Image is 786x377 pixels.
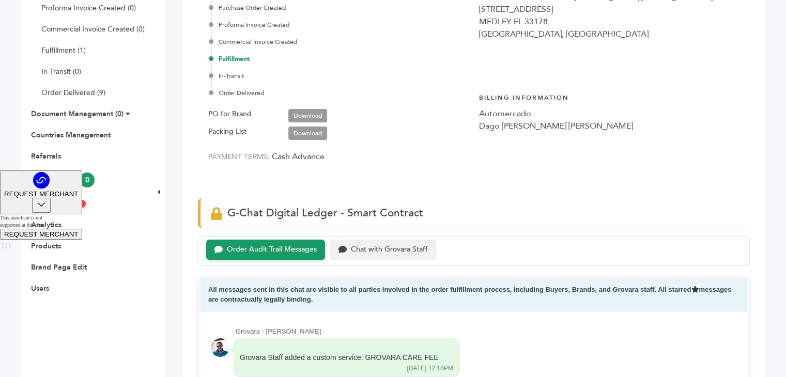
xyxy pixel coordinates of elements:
[236,327,737,336] div: Grovara - [PERSON_NAME]
[479,120,739,132] div: Dago [PERSON_NAME] [PERSON_NAME]
[211,3,469,12] div: Purchase Order Created
[31,109,124,119] a: Document Management (0)
[208,108,252,120] label: PO for Brand
[31,151,61,161] a: Referrals
[288,109,327,122] a: Download
[479,15,739,28] div: MEDLEY FL 33178
[31,262,87,272] a: Brand Page Edit
[211,71,469,81] div: In-Transit
[272,151,325,162] span: Cash Advance
[41,88,105,98] a: Order Delivered (9)
[211,54,469,64] div: Fulfillment
[41,45,86,55] a: Fulfillment (1)
[41,3,136,13] a: Proforma Invoice Created (0)
[208,152,270,162] label: PAYMENT TERMS:
[31,284,49,293] a: Users
[41,67,81,76] a: In-Transit (0)
[208,125,246,138] label: Packing List
[288,127,327,140] a: Download
[211,88,469,98] div: Order Delivered
[211,20,469,29] div: Proforma Invoice Created
[31,130,111,140] a: Countries Management
[479,107,739,120] div: Automercado
[479,28,739,40] div: [GEOGRAPHIC_DATA], [GEOGRAPHIC_DATA]
[201,278,747,311] div: All messages sent in this chat are visible to all parties involved in the order fulfillment proce...
[240,353,439,363] div: Grovara Staff added a custom service: GROVARA CARE FEE
[407,364,453,373] div: [DATE] 12:18PM
[479,86,739,107] h4: Billing Information
[479,3,739,15] div: [STREET_ADDRESS]
[41,24,145,34] a: Commercial Invoice Created (0)
[211,37,469,46] div: Commercial Invoice Created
